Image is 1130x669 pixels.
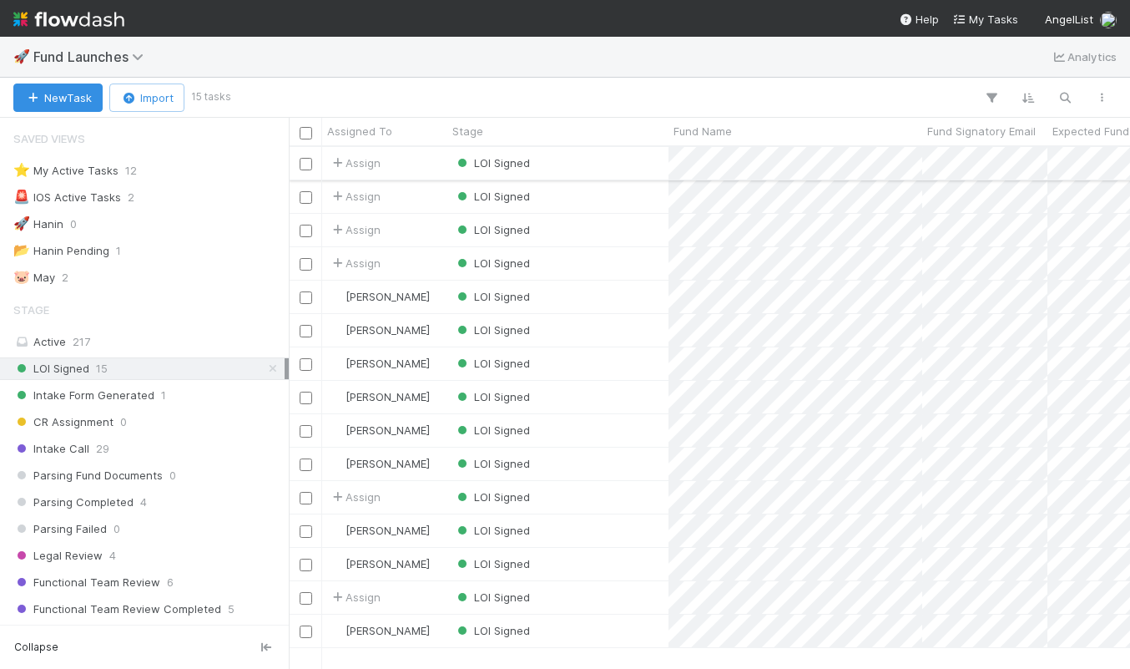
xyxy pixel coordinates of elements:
[346,524,430,537] span: [PERSON_NAME]
[329,155,381,171] span: Assign
[109,84,184,112] button: Import
[13,216,30,231] span: 🚀
[13,465,163,486] span: Parsing Fund Documents
[13,160,119,181] div: My Active Tasks
[128,187,134,208] span: 2
[952,13,1018,26] span: My Tasks
[346,457,430,470] span: [PERSON_NAME]
[300,191,312,204] input: Toggle Row Selected
[13,241,109,261] div: Hanin Pending
[70,214,77,235] span: 0
[13,214,63,235] div: Hanin
[169,465,176,486] span: 0
[13,49,30,63] span: 🚀
[300,392,312,404] input: Toggle Row Selected
[454,390,530,403] span: LOI Signed
[327,123,392,139] span: Assigned To
[329,322,430,338] div: [PERSON_NAME]
[454,322,530,338] div: LOI Signed
[13,84,103,112] button: NewTask
[300,325,312,337] input: Toggle Row Selected
[330,524,343,537] img: avatar_5efa0666-8651-45e1-ad93-d350fecd9671.png
[329,455,430,472] div: [PERSON_NAME]
[346,423,430,437] span: [PERSON_NAME]
[13,358,89,379] span: LOI Signed
[300,626,312,638] input: Toggle Row Selected
[300,525,312,538] input: Toggle Row Selected
[330,624,343,637] img: avatar_9bf5d80c-4205-46c9-bf6e-5147b3b3a927.png
[329,589,381,606] span: Assign
[952,11,1018,28] a: My Tasks
[13,545,103,566] span: Legal Review
[454,423,530,437] span: LOI Signed
[96,358,108,379] span: 15
[329,489,381,505] span: Assign
[300,358,312,371] input: Toggle Row Selected
[330,357,343,370] img: avatar_56903d4e-183f-4548-9968-339ac63075ae.png
[62,267,68,288] span: 2
[300,425,312,438] input: Toggle Row Selected
[454,522,530,539] div: LOI Signed
[329,422,430,438] div: [PERSON_NAME]
[125,160,137,181] span: 12
[454,524,530,537] span: LOI Signed
[13,332,285,352] div: Active
[1100,12,1117,28] img: avatar_d1f4bd1b-0b26-4d9b-b8ad-69b413583d95.png
[13,385,154,406] span: Intake Form Generated
[454,457,530,470] span: LOI Signed
[300,258,312,271] input: Toggle Row Selected
[454,357,530,370] span: LOI Signed
[329,221,381,238] span: Assign
[13,599,221,620] span: Functional Team Review Completed
[191,89,231,104] small: 15 tasks
[167,572,174,593] span: 6
[346,323,430,337] span: [PERSON_NAME]
[330,290,343,303] img: avatar_9d20afb4-344c-4512-8880-fee77f5fe71b.png
[329,522,430,539] div: [PERSON_NAME]
[329,255,381,271] span: Assign
[13,187,121,208] div: IOS Active Tasks
[13,293,49,327] span: Stage
[300,158,312,170] input: Toggle Row Selected
[329,188,381,205] span: Assign
[13,492,134,513] span: Parsing Completed
[454,221,530,238] div: LOI Signed
[300,291,312,304] input: Toggle Row Selected
[300,592,312,605] input: Toggle Row Selected
[454,290,530,303] span: LOI Signed
[330,557,343,570] img: avatar_51d3a7df-1bfa-4572-86d7-27695b6e91a1.png
[329,622,430,639] div: [PERSON_NAME]
[454,188,530,205] div: LOI Signed
[346,357,430,370] span: [PERSON_NAME]
[116,241,121,261] span: 1
[13,163,30,177] span: ⭐
[13,412,114,433] span: CR Assignment
[673,123,732,139] span: Fund Name
[330,423,343,437] img: avatar_c597f508-4d28-4c7c-92e0-bd2d0d338f8e.png
[14,640,58,655] span: Collapse
[454,256,530,270] span: LOI Signed
[329,388,430,405] div: [PERSON_NAME]
[96,438,109,459] span: 29
[330,390,343,403] img: avatar_462714f4-64db-4129-b9df-50d7d164b9fc.png
[329,288,430,305] div: [PERSON_NAME]
[454,155,530,171] div: LOI Signed
[300,459,312,471] input: Toggle Row Selected
[899,11,939,28] div: Help
[300,127,312,139] input: Toggle All Rows Selected
[454,590,530,604] span: LOI Signed
[33,48,152,65] span: Fund Launches
[73,335,90,348] span: 217
[13,5,124,33] img: logo-inverted-e16ddd16eac7371096b0.svg
[13,270,30,284] span: 🐷
[452,123,483,139] span: Stage
[454,624,530,637] span: LOI Signed
[454,156,530,170] span: LOI Signed
[454,555,530,572] div: LOI Signed
[109,545,116,566] span: 4
[140,492,147,513] span: 4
